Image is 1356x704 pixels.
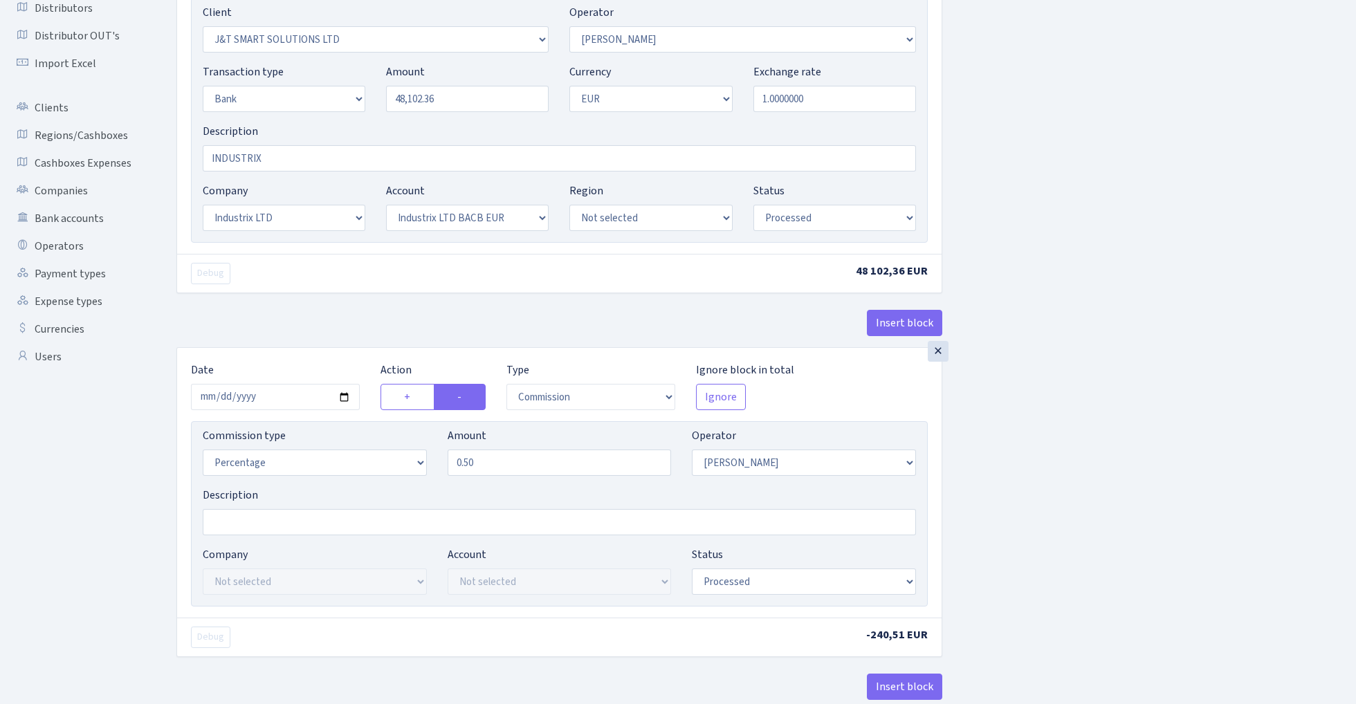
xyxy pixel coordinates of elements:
[203,546,248,563] label: Company
[386,183,425,199] label: Account
[7,205,145,232] a: Bank accounts
[203,427,286,444] label: Commission type
[7,343,145,371] a: Users
[381,362,412,378] label: Action
[203,4,232,21] label: Client
[191,627,230,648] button: Debug
[867,674,942,700] button: Insert block
[448,546,486,563] label: Account
[386,64,425,80] label: Amount
[696,384,746,410] button: Ignore
[7,177,145,205] a: Companies
[203,64,284,80] label: Transaction type
[7,122,145,149] a: Regions/Cashboxes
[692,546,723,563] label: Status
[7,149,145,177] a: Cashboxes Expenses
[569,4,614,21] label: Operator
[7,260,145,288] a: Payment types
[203,183,248,199] label: Company
[867,310,942,336] button: Insert block
[7,50,145,77] a: Import Excel
[696,362,794,378] label: Ignore block in total
[7,22,145,50] a: Distributor OUT's
[569,183,603,199] label: Region
[692,427,736,444] label: Operator
[7,94,145,122] a: Clients
[434,384,486,410] label: -
[856,263,928,279] span: 48 102,36 EUR
[506,362,529,378] label: Type
[191,263,230,284] button: Debug
[7,232,145,260] a: Operators
[191,362,214,378] label: Date
[928,341,949,362] div: ×
[7,315,145,343] a: Currencies
[448,427,486,444] label: Amount
[203,123,258,140] label: Description
[7,288,145,315] a: Expense types
[569,64,611,80] label: Currency
[866,627,928,642] span: -240,51 EUR
[753,183,785,199] label: Status
[381,384,434,410] label: +
[753,64,821,80] label: Exchange rate
[203,487,258,503] label: Description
